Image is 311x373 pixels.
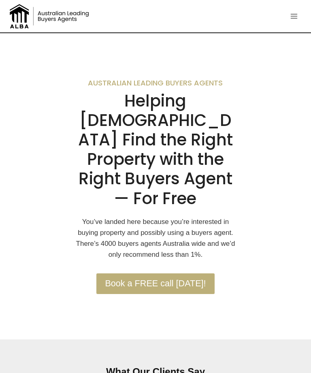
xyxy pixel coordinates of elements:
img: Australian Leading Buyers Agents [10,4,91,28]
a: Book a FREE call [DATE]! [96,273,215,294]
h6: Australian Leading Buyers Agents [76,79,235,87]
span: Book a FREE call [DATE]! [105,277,206,291]
h1: Helping [DEMOGRAPHIC_DATA] Find the Right Property with the Right Buyers Agent — For Free [76,91,235,208]
p: You’ve landed here because you’re interested in buying property and possibly using a buyers agent... [76,216,235,260]
button: Open menu [286,10,301,22]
